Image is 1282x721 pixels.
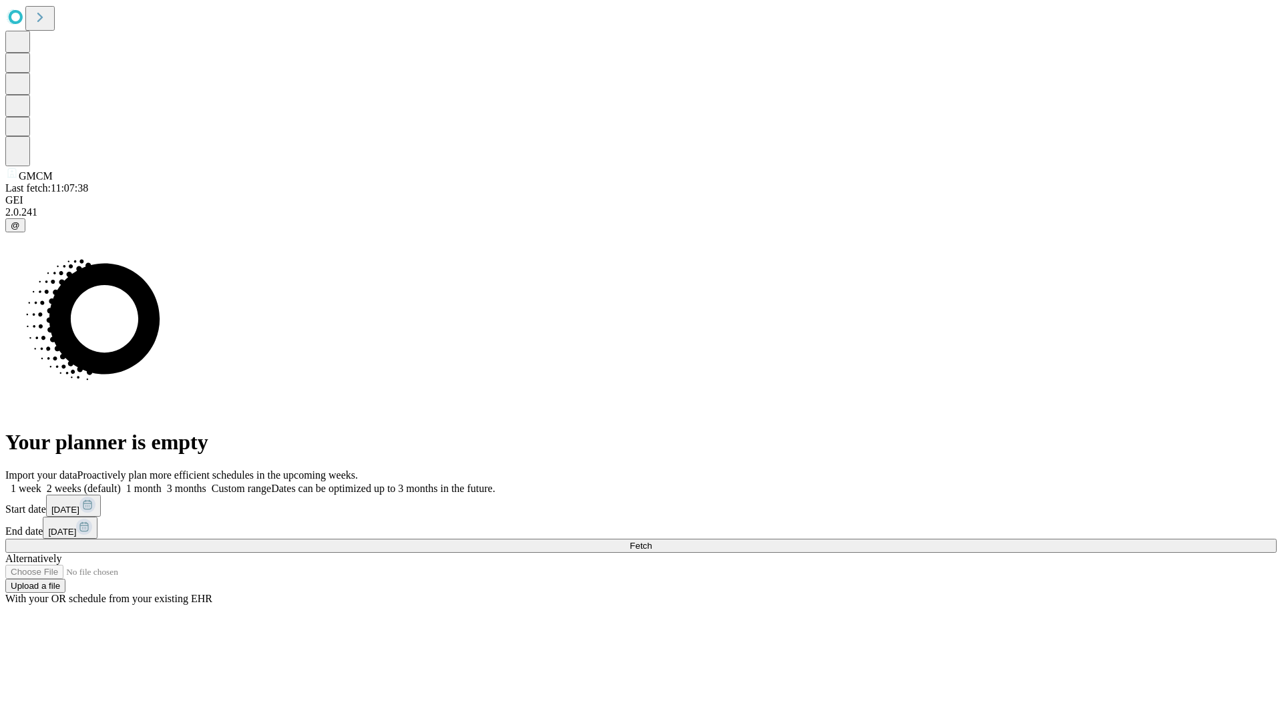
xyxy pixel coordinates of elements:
[11,220,20,230] span: @
[5,469,77,481] span: Import your data
[5,495,1277,517] div: Start date
[19,170,53,182] span: GMCM
[5,206,1277,218] div: 2.0.241
[51,505,79,515] span: [DATE]
[212,483,271,494] span: Custom range
[77,469,358,481] span: Proactively plan more efficient schedules in the upcoming weeks.
[271,483,495,494] span: Dates can be optimized up to 3 months in the future.
[5,579,65,593] button: Upload a file
[47,483,121,494] span: 2 weeks (default)
[630,541,652,551] span: Fetch
[5,553,61,564] span: Alternatively
[5,194,1277,206] div: GEI
[46,495,101,517] button: [DATE]
[43,517,97,539] button: [DATE]
[48,527,76,537] span: [DATE]
[5,218,25,232] button: @
[5,593,212,604] span: With your OR schedule from your existing EHR
[5,430,1277,455] h1: Your planner is empty
[11,483,41,494] span: 1 week
[5,539,1277,553] button: Fetch
[126,483,162,494] span: 1 month
[167,483,206,494] span: 3 months
[5,517,1277,539] div: End date
[5,182,88,194] span: Last fetch: 11:07:38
